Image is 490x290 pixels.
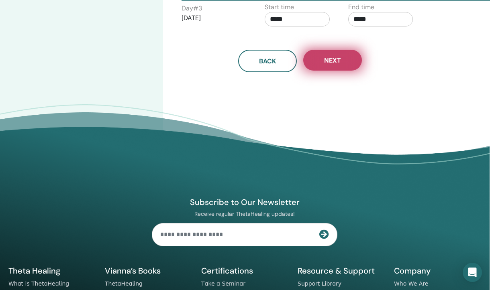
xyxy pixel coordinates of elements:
a: Take a Seminar [201,280,245,287]
a: What is ThetaHealing [8,280,69,287]
h5: Vianna’s Books [105,266,192,276]
p: Receive regular ThetaHealing updates! [152,210,337,217]
p: [DATE] [182,13,247,23]
label: Day # 3 [182,4,202,13]
button: Next [303,50,362,71]
div: Open Intercom Messenger [463,263,482,282]
label: End time [348,2,374,12]
span: Next [324,56,341,65]
h5: Resource & Support [298,266,384,276]
a: ThetaHealing [105,280,143,287]
a: Support Library [298,280,341,287]
button: Back [238,50,297,72]
span: Back [259,57,276,65]
h4: Subscribe to Our Newsletter [152,197,337,207]
a: Who We Are [394,280,428,287]
h5: Theta Healing [8,266,95,276]
h5: Company [394,266,481,276]
h5: Certifications [201,266,288,276]
label: Start time [265,2,294,12]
